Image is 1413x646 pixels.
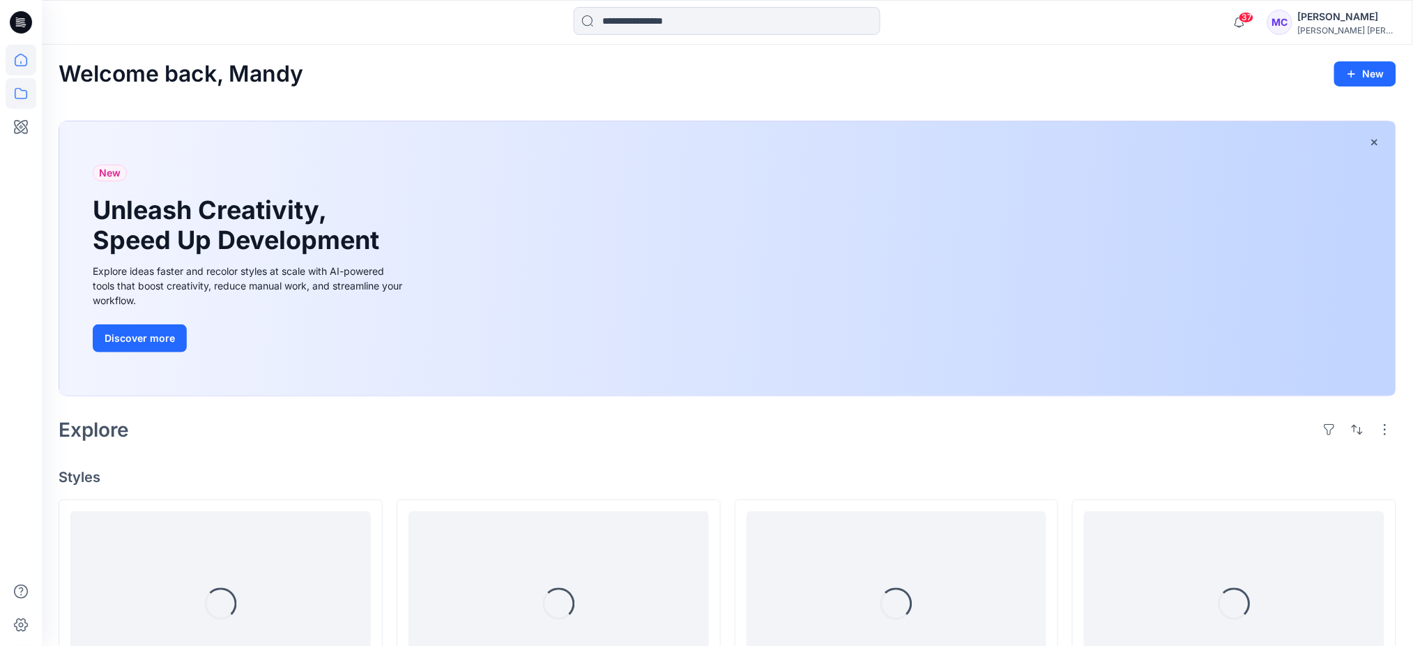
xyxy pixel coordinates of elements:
[93,324,187,352] button: Discover more
[59,469,1396,486] h4: Styles
[1298,25,1396,36] div: [PERSON_NAME] [PERSON_NAME]
[1298,8,1396,25] div: [PERSON_NAME]
[93,264,406,308] div: Explore ideas faster and recolor styles at scale with AI-powered tools that boost creativity, red...
[59,61,303,87] h2: Welcome back, Mandy
[1239,12,1254,23] span: 37
[93,324,406,352] a: Discover more
[1334,61,1396,87] button: New
[99,165,121,181] span: New
[59,419,129,441] h2: Explore
[1267,10,1292,35] div: MC
[93,195,385,255] h1: Unleash Creativity, Speed Up Development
